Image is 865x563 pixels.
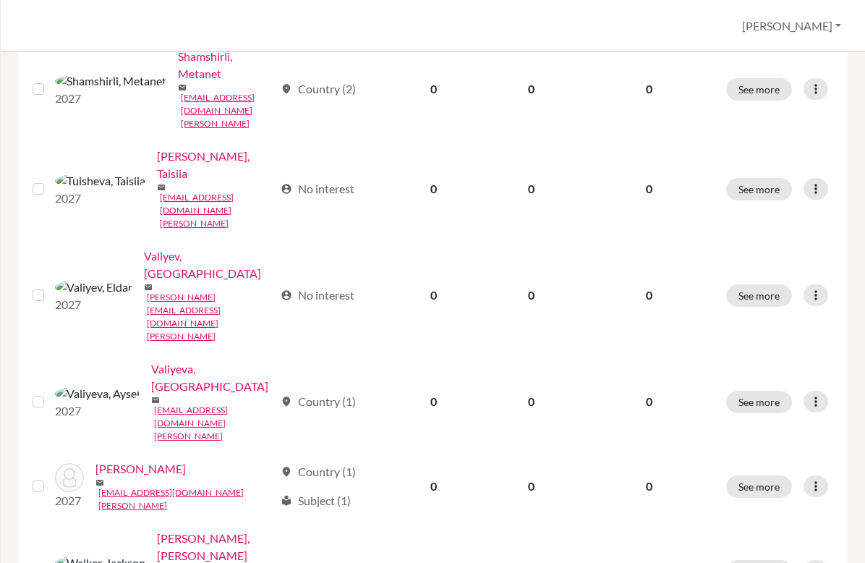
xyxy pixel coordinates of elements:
[281,463,356,481] div: Country (1)
[151,360,273,395] a: Valiyeva, [GEOGRAPHIC_DATA]
[736,12,848,40] button: [PERSON_NAME]
[147,291,273,343] a: [PERSON_NAME][EMAIL_ADDRESS][DOMAIN_NAME][PERSON_NAME]
[481,239,581,352] td: 0
[726,284,792,307] button: See more
[726,78,792,101] button: See more
[481,352,581,452] td: 0
[281,396,292,407] span: location_on
[154,404,273,443] a: [EMAIL_ADDRESS][DOMAIN_NAME][PERSON_NAME]
[281,466,292,478] span: location_on
[55,190,145,207] p: 2027
[95,460,186,478] a: [PERSON_NAME]
[386,352,481,452] td: 0
[726,475,792,498] button: See more
[386,239,481,352] td: 0
[281,80,356,98] div: Country (2)
[386,139,481,239] td: 0
[281,287,354,304] div: No interest
[178,48,273,82] a: Shamshirli, Metanet
[481,39,581,139] td: 0
[55,402,140,420] p: 2027
[281,83,292,95] span: location_on
[157,183,166,192] span: mail
[281,289,292,301] span: account_circle
[281,180,354,198] div: No interest
[160,191,273,230] a: [EMAIL_ADDRESS][DOMAIN_NAME][PERSON_NAME]
[178,83,187,92] span: mail
[55,72,166,90] img: Shamshirli, Metanet
[144,283,153,292] span: mail
[281,393,356,410] div: Country (1)
[386,39,481,139] td: 0
[386,452,481,521] td: 0
[55,90,166,107] p: 2027
[151,396,160,405] span: mail
[55,296,132,313] p: 2027
[144,247,273,282] a: Valiyev, [GEOGRAPHIC_DATA]
[281,495,292,507] span: local_library
[281,183,292,195] span: account_circle
[481,452,581,521] td: 0
[589,180,709,198] p: 0
[55,279,132,296] img: Valiyev, Eldar
[589,287,709,304] p: 0
[55,172,145,190] img: Tuisheva, Taisiia
[726,178,792,200] button: See more
[589,393,709,410] p: 0
[55,385,140,402] img: Valiyeva, Aysel
[55,463,84,492] img: Verhagen, Sarah
[281,492,351,509] div: Subject (1)
[589,478,709,495] p: 0
[95,478,104,487] span: mail
[589,80,709,98] p: 0
[157,148,273,182] a: [PERSON_NAME], Taisiia
[481,139,581,239] td: 0
[55,492,84,509] p: 2027
[98,486,273,512] a: [EMAIL_ADDRESS][DOMAIN_NAME][PERSON_NAME]
[181,91,273,130] a: [EMAIL_ADDRESS][DOMAIN_NAME][PERSON_NAME]
[726,391,792,413] button: See more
